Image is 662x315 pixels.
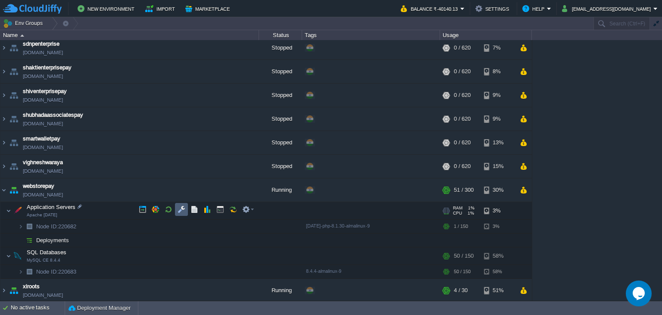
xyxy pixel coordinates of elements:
[259,179,302,202] div: Running
[23,265,35,279] img: AMDAwAAAACH5BAEAAAAALAAAAAABAAEAAAICRAEAOw==
[484,279,512,303] div: 51%
[8,279,20,303] img: AMDAwAAAACH5BAEAAAAALAAAAAABAAEAAAICRAEAOw==
[8,131,20,155] img: AMDAwAAAACH5BAEAAAAALAAAAAABAAEAAAICRAEAOw==
[0,179,7,202] img: AMDAwAAAACH5BAEAAAAALAAAAAABAAEAAAICRAEAOw==
[484,131,512,155] div: 13%
[78,3,137,14] button: New Environment
[69,304,131,312] button: Deployment Manager
[259,60,302,84] div: Stopped
[12,248,24,265] img: AMDAwAAAACH5BAEAAAAALAAAAAABAAEAAAICRAEAOw==
[23,87,67,96] a: shiventerprisepay
[23,167,63,176] a: [DOMAIN_NAME]
[484,220,512,234] div: 3%
[35,268,78,276] span: 220683
[23,64,72,72] a: shaktienterprisepay
[401,3,460,14] button: Balance ₹-40140.13
[259,131,302,155] div: Stopped
[27,258,60,263] span: MySQL CE 8.4.4
[454,265,471,279] div: 50 / 150
[259,37,302,60] div: Stopped
[8,155,20,178] img: AMDAwAAAACH5BAEAAAAALAAAAAABAAEAAAICRAEAOw==
[23,96,63,105] a: [DOMAIN_NAME]
[306,269,341,274] span: 8.4.4-almalinux-9
[8,179,20,202] img: AMDAwAAAACH5BAEAAAAALAAAAAABAAEAAAICRAEAOw==
[6,248,11,265] img: AMDAwAAAACH5BAEAAAAALAAAAAABAAEAAAICRAEAOw==
[484,203,512,220] div: 3%
[259,30,302,40] div: Status
[26,204,77,211] a: Application ServersApache [DATE]
[259,155,302,178] div: Stopped
[26,250,68,256] a: SQL DatabasesMySQL CE 8.4.4
[484,265,512,279] div: 58%
[454,155,471,178] div: 0 / 620
[35,237,70,244] a: Deployments
[475,3,512,14] button: Settings
[0,37,7,60] img: AMDAwAAAACH5BAEAAAAALAAAAAABAAEAAAICRAEAOw==
[23,283,40,291] a: xlroots
[454,131,471,155] div: 0 / 620
[23,159,63,167] a: vighneshwaraya
[626,281,653,306] iframe: chat widget
[303,30,440,40] div: Tags
[23,143,63,152] a: [DOMAIN_NAME]
[23,291,63,300] a: [DOMAIN_NAME]
[8,108,20,131] img: AMDAwAAAACH5BAEAAAAALAAAAAABAAEAAAICRAEAOw==
[3,17,46,29] button: Env Groups
[484,108,512,131] div: 9%
[484,179,512,202] div: 30%
[35,268,78,276] a: Node ID:220683
[26,204,77,211] span: Application Servers
[454,279,468,303] div: 4 / 30
[23,234,35,247] img: AMDAwAAAACH5BAEAAAAALAAAAAABAAEAAAICRAEAOw==
[23,111,83,120] a: shubhadaassociatespay
[3,3,62,14] img: CloudJiffy
[18,220,23,234] img: AMDAwAAAACH5BAEAAAAALAAAAAABAAEAAAICRAEAOw==
[484,60,512,84] div: 8%
[23,135,60,143] a: smartwalletpay
[466,206,475,211] span: 1%
[0,60,7,84] img: AMDAwAAAACH5BAEAAAAALAAAAAABAAEAAAICRAEAOw==
[23,191,63,200] a: [DOMAIN_NAME]
[484,37,512,60] div: 7%
[23,120,63,128] a: [DOMAIN_NAME]
[8,37,20,60] img: AMDAwAAAACH5BAEAAAAALAAAAAABAAEAAAICRAEAOw==
[454,248,474,265] div: 50 / 150
[0,279,7,303] img: AMDAwAAAACH5BAEAAAAALAAAAAABAAEAAAICRAEAOw==
[23,40,59,49] a: sdnpenterprise
[0,108,7,131] img: AMDAwAAAACH5BAEAAAAALAAAAAABAAEAAAICRAEAOw==
[20,34,24,37] img: AMDAwAAAACH5BAEAAAAALAAAAAABAAEAAAICRAEAOw==
[484,84,512,107] div: 9%
[36,269,58,275] span: Node ID:
[6,203,11,220] img: AMDAwAAAACH5BAEAAAAALAAAAAABAAEAAAICRAEAOw==
[453,211,462,216] span: CPU
[0,131,7,155] img: AMDAwAAAACH5BAEAAAAALAAAAAABAAEAAAICRAEAOw==
[18,234,23,247] img: AMDAwAAAACH5BAEAAAAALAAAAAABAAEAAAICRAEAOw==
[0,155,7,178] img: AMDAwAAAACH5BAEAAAAALAAAAAABAAEAAAICRAEAOw==
[259,108,302,131] div: Stopped
[306,224,370,229] span: [DATE]-php-8.1.30-almalinux-9
[465,211,474,216] span: 1%
[23,72,63,81] a: [DOMAIN_NAME]
[454,37,471,60] div: 0 / 620
[145,3,178,14] button: Import
[1,30,259,40] div: Name
[185,3,232,14] button: Marketplace
[35,223,78,231] span: 220682
[27,213,57,218] span: Apache [DATE]
[454,84,471,107] div: 0 / 620
[8,84,20,107] img: AMDAwAAAACH5BAEAAAAALAAAAAABAAEAAAICRAEAOw==
[23,182,54,191] span: webstorepay
[440,30,531,40] div: Usage
[454,108,471,131] div: 0 / 620
[35,223,78,231] a: Node ID:220682
[562,3,653,14] button: [EMAIL_ADDRESS][DOMAIN_NAME]
[12,203,24,220] img: AMDAwAAAACH5BAEAAAAALAAAAAABAAEAAAICRAEAOw==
